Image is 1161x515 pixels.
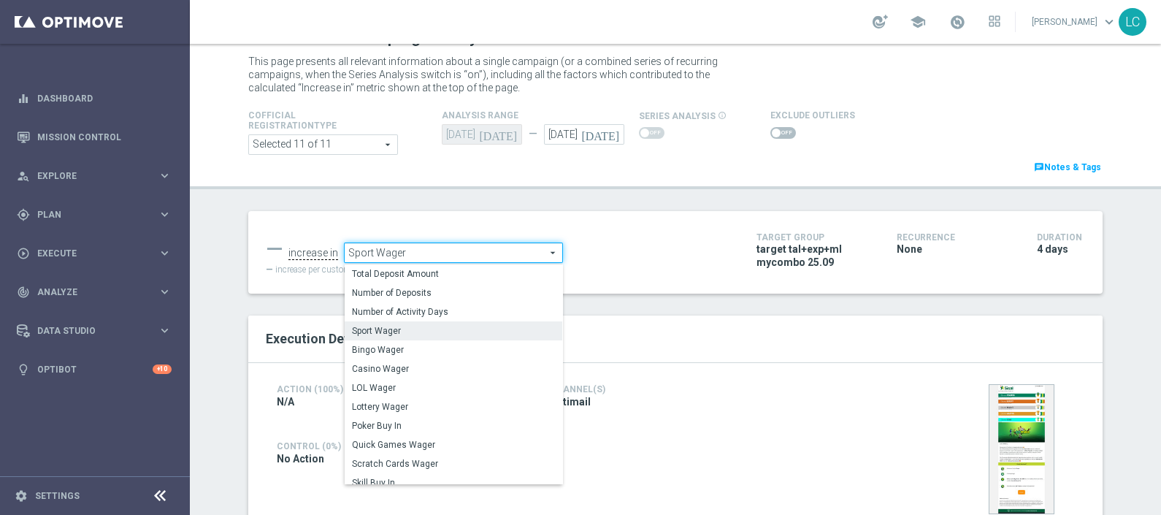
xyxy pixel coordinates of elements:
span: — [266,264,273,275]
i: [DATE] [581,124,624,140]
h4: Target Group [756,232,875,243]
span: series analysis [639,111,716,121]
h4: Control (0%) [277,441,801,451]
span: Expert Online Expert Retail Master Online Master Retail Other and 6 more [249,135,397,154]
button: gps_fixed Plan keyboard_arrow_right [16,209,172,221]
i: settings [15,489,28,503]
input: Select Date [544,124,624,145]
i: keyboard_arrow_right [158,324,172,337]
div: — [266,236,283,262]
span: target tal+exp+ml mycombo 25.09 [756,243,875,269]
span: Plan [37,210,158,219]
a: Optibot [37,350,153,389]
div: increase in [288,247,338,260]
i: equalizer [17,92,30,105]
a: Dashboard [37,79,172,118]
h4: Cofficial Registrationtype [248,110,372,131]
a: [PERSON_NAME]keyboard_arrow_down [1030,11,1119,33]
div: Optibot [17,350,172,389]
i: [DATE] [479,124,522,140]
span: Explore [37,172,158,180]
i: person_search [17,169,30,183]
a: Mission Control [37,118,172,156]
span: Bingo Wager [352,344,555,356]
span: Execute [37,249,158,258]
span: None [897,243,922,256]
span: keyboard_arrow_down [1101,14,1117,30]
h4: analysis range [442,110,639,121]
span: Quick Games Wager [352,439,555,451]
button: Data Studio keyboard_arrow_right [16,325,172,337]
div: +10 [153,365,172,374]
button: track_changes Analyze keyboard_arrow_right [16,286,172,298]
div: — [522,128,544,140]
span: Number of Deposits [352,287,555,299]
span: Analyze [37,288,158,297]
div: Plan [17,208,158,221]
i: keyboard_arrow_right [158,207,172,221]
h4: Recurrence [897,232,1015,243]
div: LC [1119,8,1146,36]
i: play_circle_outline [17,247,30,260]
i: track_changes [17,286,30,299]
i: keyboard_arrow_right [158,285,172,299]
span: Casino Wager [352,363,555,375]
span: 4 days [1037,243,1068,256]
div: Data Studio [17,324,158,337]
button: Mission Control [16,131,172,143]
div: Execute [17,247,158,260]
span: Data Studio [37,327,158,335]
p: This page presents all relevant information about a single campaign (or a combined series of recu... [248,55,737,94]
div: Analyze [17,286,158,299]
span: Total Deposit Amount [352,268,555,280]
span: LOL Wager [352,382,555,394]
h4: Exclude Outliers [770,110,855,121]
span: increase per customer [275,264,358,275]
img: 36475.jpeg [989,384,1054,514]
button: lightbulb Optibot +10 [16,364,172,375]
h4: Action (100%) [277,384,391,394]
span: N/A [277,395,294,408]
i: chat [1034,162,1044,172]
h4: Channel(s) [550,384,664,394]
span: Scratch Cards Wager [352,458,555,470]
span: Skill Buy In [352,477,555,489]
a: Settings [35,492,80,500]
span: Optimail [550,395,591,408]
i: keyboard_arrow_right [158,169,172,183]
span: Lottery Wager [352,401,555,413]
i: info_outline [718,111,727,120]
a: chatNotes & Tags [1032,159,1103,175]
span: Sport Wager [352,325,555,337]
div: Dashboard [17,79,172,118]
span: No Action [277,452,324,465]
span: Number of Activity Days [352,306,555,318]
button: equalizer Dashboard [16,93,172,104]
span: Execution Details [266,331,370,346]
h4: Duration [1037,232,1085,243]
button: play_circle_outline Execute keyboard_arrow_right [16,248,172,259]
div: Mission Control [17,118,172,156]
i: lightbulb [17,363,30,376]
i: gps_fixed [17,208,30,221]
span: Poker Buy In [352,420,555,432]
i: keyboard_arrow_right [158,246,172,260]
span: school [910,14,926,30]
button: person_search Explore keyboard_arrow_right [16,170,172,182]
div: Explore [17,169,158,183]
